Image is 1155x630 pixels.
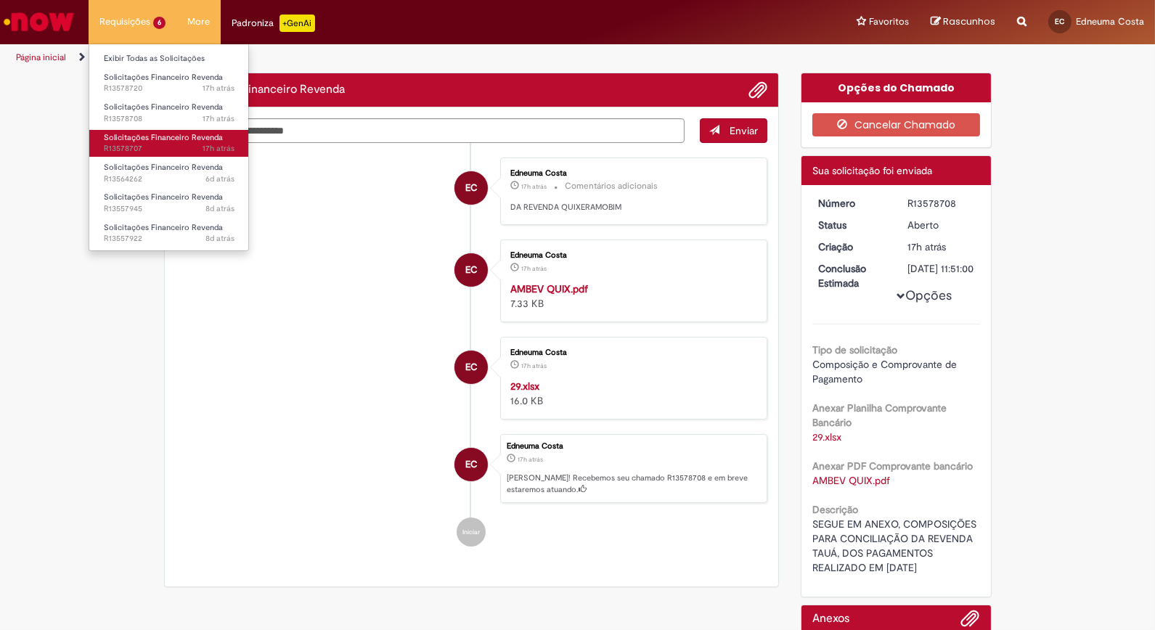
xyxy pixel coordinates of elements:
span: R13557945 [104,203,234,215]
b: Descrição [812,503,858,516]
img: ServiceNow [1,7,76,36]
span: 6 [153,17,166,29]
span: Solicitações Financeiro Revenda [104,222,223,233]
div: 29/09/2025 17:50:57 [907,240,975,254]
a: Aberto R13557945 : Solicitações Financeiro Revenda [89,189,249,216]
dt: Status [807,218,897,232]
div: Padroniza [232,15,315,32]
span: R13578708 [104,113,234,125]
dt: Conclusão Estimada [807,261,897,290]
b: Anexar Planilha Comprovante Bancário [812,401,947,429]
div: Opções do Chamado [801,73,991,102]
div: Aberto [907,218,975,232]
time: 29/09/2025 17:50:57 [907,240,946,253]
ul: Requisições [89,44,249,251]
span: R13564262 [104,173,234,185]
button: Adicionar anexos [748,81,767,99]
span: Solicitações Financeiro Revenda [104,192,223,202]
div: Edneuma Costa [510,169,752,178]
span: Solicitações Financeiro Revenda [104,132,223,143]
h2: Solicitações Financeiro Revenda Histórico de tíquete [176,83,346,97]
time: 29/09/2025 17:49:30 [521,361,547,370]
time: 29/09/2025 17:51:16 [521,182,547,191]
span: 17h atrás [907,240,946,253]
button: Enviar [700,118,767,143]
div: Edneuma Costa [454,253,488,287]
span: Favoritos [869,15,909,29]
dt: Número [807,196,897,210]
span: 17h atrás [521,182,547,191]
time: 23/09/2025 10:02:17 [205,203,234,214]
span: 6d atrás [205,173,234,184]
span: R13578707 [104,143,234,155]
p: [PERSON_NAME]! Recebemos seu chamado R13578708 e em breve estaremos atuando. [507,472,759,495]
time: 23/09/2025 09:58:18 [205,233,234,244]
ul: Trilhas de página [11,44,759,71]
span: 8d atrás [205,233,234,244]
span: Composição e Comprovante de Pagamento [812,358,960,385]
span: EC [465,171,478,205]
span: EC [465,253,478,287]
span: EC [465,350,478,385]
li: Edneuma Costa [176,434,768,504]
time: 29/09/2025 17:52:59 [203,83,234,94]
div: 7.33 KB [510,282,752,311]
div: Edneuma Costa [454,351,488,384]
span: 17h atrás [518,455,543,464]
time: 29/09/2025 17:50:57 [518,455,543,464]
div: Edneuma Costa [454,171,488,205]
div: Edneuma Costa [454,448,488,481]
div: 16.0 KB [510,379,752,408]
a: Aberto R13564262 : Solicitações Financeiro Revenda [89,160,249,187]
ul: Histórico de tíquete [176,143,768,561]
span: Edneuma Costa [1076,15,1144,28]
a: Exibir Todas as Solicitações [89,51,249,67]
a: Aberto R13578707 : Solicitações Financeiro Revenda [89,130,249,157]
span: 17h atrás [203,83,234,94]
span: Sua solicitação foi enviada [812,164,932,177]
button: Cancelar Chamado [812,113,980,136]
div: Edneuma Costa [510,251,752,260]
span: Solicitações Financeiro Revenda [104,102,223,112]
a: Download de AMBEV QUIX.pdf [812,474,890,487]
textarea: Digite sua mensagem aqui... [176,118,685,143]
span: Requisições [99,15,150,29]
time: 29/09/2025 17:50:44 [203,143,234,154]
time: 29/09/2025 17:49:35 [521,264,547,273]
span: 17h atrás [521,361,547,370]
div: [DATE] 11:51:00 [907,261,975,276]
a: Página inicial [16,52,66,63]
a: Aberto R13578720 : Solicitações Financeiro Revenda [89,70,249,97]
span: Solicitações Financeiro Revenda [104,162,223,173]
b: Anexar PDF Comprovante bancário [812,459,973,472]
span: 8d atrás [205,203,234,214]
a: Aberto R13578708 : Solicitações Financeiro Revenda [89,99,249,126]
div: R13578708 [907,196,975,210]
span: EC [465,447,478,482]
a: Aberto R13557922 : Solicitações Financeiro Revenda [89,220,249,247]
dt: Criação [807,240,897,254]
a: Rascunhos [931,15,995,29]
a: AMBEV QUIX.pdf [510,282,588,295]
span: Rascunhos [943,15,995,28]
a: Download de 29.xlsx [812,430,841,443]
p: DA REVENDA QUIXERAMOBIM [510,202,752,213]
div: Edneuma Costa [510,348,752,357]
span: More [187,15,210,29]
span: EC [1056,17,1065,26]
span: R13578720 [104,83,234,94]
h2: Anexos [812,613,849,626]
span: Enviar [730,124,758,137]
span: 17h atrás [203,143,234,154]
div: Edneuma Costa [507,442,759,451]
span: R13557922 [104,233,234,245]
span: 17h atrás [203,113,234,124]
p: +GenAi [279,15,315,32]
span: SEGUE EM ANEXO, COMPOSIÇÕES PARA CONCILIAÇÃO DA REVENDA TAUÁ, DOS PAGAMENTOS REALIZADO EM [DATE] [812,517,979,574]
span: Solicitações Financeiro Revenda [104,72,223,83]
small: Comentários adicionais [565,180,658,192]
a: 29.xlsx [510,380,539,393]
span: 17h atrás [521,264,547,273]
